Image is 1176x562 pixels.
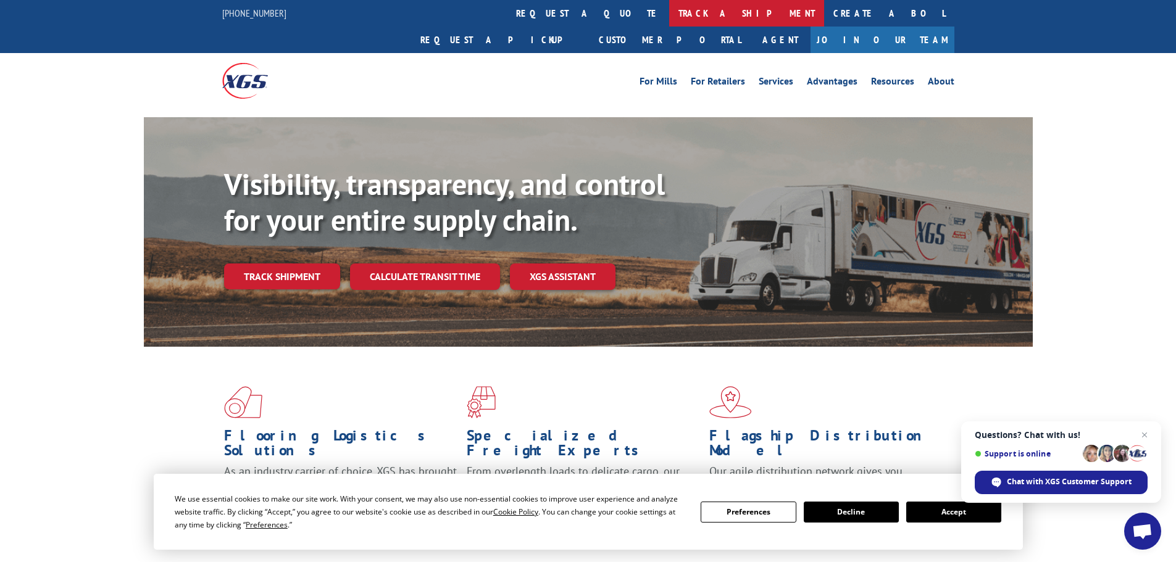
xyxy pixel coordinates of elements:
a: Advantages [807,76,857,90]
span: Questions? Chat with us! [975,430,1148,440]
div: Chat with XGS Customer Support [975,471,1148,494]
img: xgs-icon-focused-on-flooring-red [467,386,496,418]
span: Preferences [246,519,288,530]
a: Calculate transit time [350,263,500,290]
span: Cookie Policy [493,506,538,517]
a: For Retailers [691,76,745,90]
button: Accept [906,502,1001,523]
a: About [928,76,954,90]
a: Join Our Team [811,27,954,53]
div: We use essential cookies to make our site work. With your consent, we may also use non-essential ... [175,492,686,531]
b: Visibility, transparency, and control for your entire supply chain. [224,165,665,239]
span: As an industry carrier of choice, XGS has brought innovation and dedication to flooring logistics... [224,464,457,508]
a: For Mills [640,76,677,90]
h1: Flooring Logistics Solutions [224,428,457,464]
a: Agent [750,27,811,53]
div: Cookie Consent Prompt [154,474,1023,550]
span: Support is online [975,449,1078,458]
button: Decline [804,502,899,523]
a: XGS ASSISTANT [510,263,615,290]
a: Track shipment [224,263,340,289]
p: From overlength loads to delicate cargo, our experienced staff knows the best way to move your fr... [467,464,700,519]
span: Close chat [1137,428,1152,442]
span: Our agile distribution network gives you nationwide inventory management on demand. [709,464,936,493]
h1: Specialized Freight Experts [467,428,700,464]
img: xgs-icon-flagship-distribution-model-red [709,386,752,418]
img: xgs-icon-total-supply-chain-intelligence-red [224,386,262,418]
h1: Flagship Distribution Model [709,428,943,464]
button: Preferences [701,502,796,523]
div: Open chat [1124,513,1161,550]
span: Chat with XGS Customer Support [1007,476,1132,487]
a: [PHONE_NUMBER] [222,7,286,19]
a: Services [759,76,793,90]
a: Resources [871,76,914,90]
a: Request a pickup [411,27,590,53]
a: Customer Portal [590,27,750,53]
